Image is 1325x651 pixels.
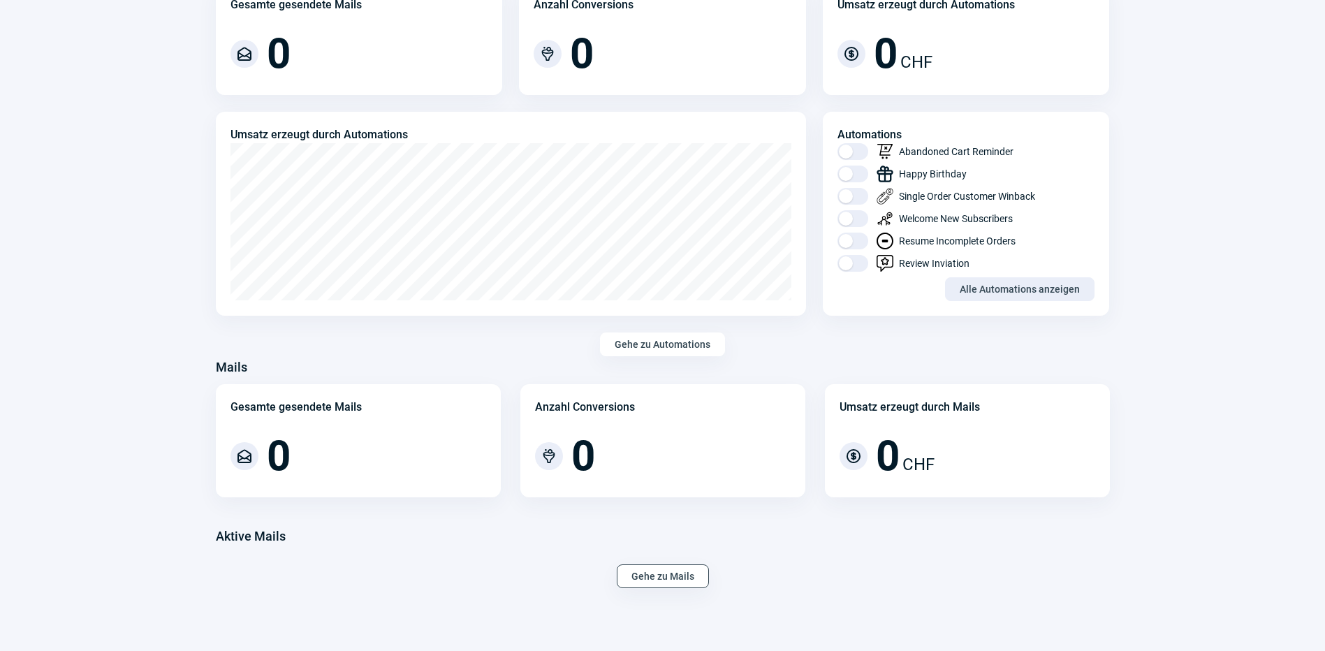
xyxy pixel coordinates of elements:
span: CHF [900,50,932,75]
h3: Aktive Mails [216,525,286,548]
span: Gehe zu Mails [631,565,694,587]
span: 0 [876,435,900,477]
span: 0 [570,33,594,75]
span: Alle Automations anzeigen [960,278,1080,300]
button: Gehe zu Automations [600,332,725,356]
span: Review Inviation [899,256,969,270]
div: Automations [837,126,1095,143]
span: 0 [874,33,898,75]
span: Abandoned Cart Reminder [899,145,1013,159]
span: Gehe zu Automations [615,333,710,356]
div: Gesamte gesendete Mails [230,399,362,416]
span: Single Order Customer Winback [899,189,1035,203]
span: 0 [571,435,595,477]
span: Resume Incomplete Orders [899,234,1016,248]
span: 0 [267,435,291,477]
div: Umsatz erzeugt durch Automations [230,126,408,143]
div: Umsatz erzeugt durch Mails [840,399,980,416]
span: 0 [267,33,291,75]
div: Anzahl Conversions [535,399,635,416]
button: Alle Automations anzeigen [945,277,1095,301]
h3: Mails [216,356,247,379]
span: CHF [902,452,935,477]
span: Happy Birthday [899,167,967,181]
button: Gehe zu Mails [617,564,709,588]
span: Welcome New Subscribers [899,212,1013,226]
